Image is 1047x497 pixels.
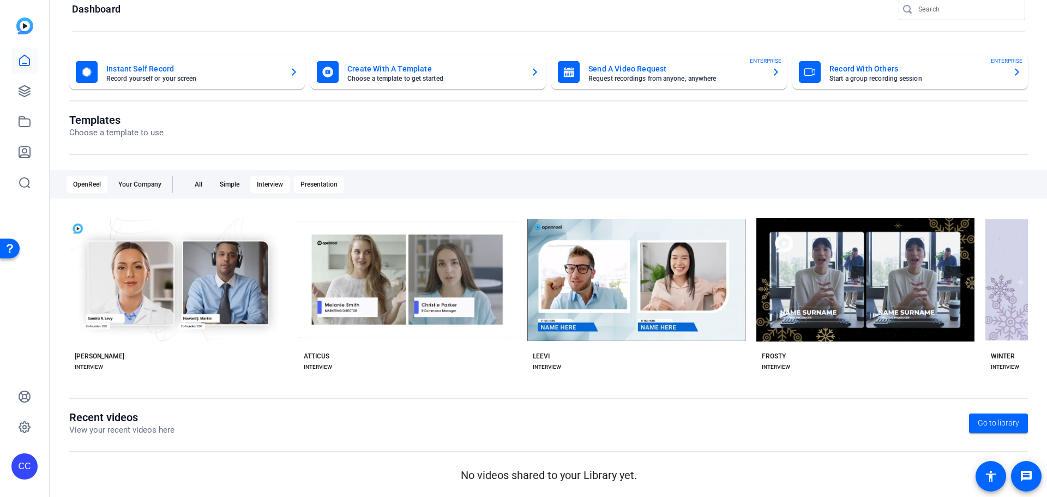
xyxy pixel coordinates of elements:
div: INTERVIEW [75,363,103,372]
div: INTERVIEW [533,363,561,372]
span: Go to library [978,417,1019,429]
h1: Recent videos [69,411,174,424]
input: Search [918,3,1016,16]
div: INTERVIEW [304,363,332,372]
mat-card-subtitle: Choose a template to get started [347,75,522,82]
div: INTERVIEW [762,363,790,372]
mat-card-subtitle: Request recordings from anyone, anywhere [588,75,763,82]
p: No videos shared to your Library yet. [69,467,1028,483]
mat-card-title: Record With Others [829,62,1004,75]
span: ENTERPRISE [991,57,1022,65]
mat-card-title: Send A Video Request [588,62,763,75]
mat-card-subtitle: Record yourself or your screen [106,75,281,82]
a: Go to library [969,414,1028,433]
div: OpenReel [67,176,107,193]
mat-card-title: Instant Self Record [106,62,281,75]
div: Interview [250,176,290,193]
div: LEEVI [533,352,550,361]
div: ATTICUS [304,352,329,361]
div: Presentation [294,176,344,193]
mat-icon: accessibility [984,470,997,483]
div: WINTER [991,352,1015,361]
h1: Templates [69,113,164,127]
button: Create With A TemplateChoose a template to get started [310,55,546,89]
div: Your Company [112,176,168,193]
div: CC [11,453,38,480]
h1: Dashboard [72,3,121,16]
span: ENTERPRISE [750,57,781,65]
p: Choose a template to use [69,127,164,139]
div: Simple [213,176,246,193]
button: Record With OthersStart a group recording sessionENTERPRISE [792,55,1028,89]
button: Send A Video RequestRequest recordings from anyone, anywhereENTERPRISE [551,55,787,89]
div: FROSTY [762,352,786,361]
mat-card-title: Create With A Template [347,62,522,75]
div: INTERVIEW [991,363,1019,372]
button: Instant Self RecordRecord yourself or your screen [69,55,305,89]
mat-card-subtitle: Start a group recording session [829,75,1004,82]
div: All [188,176,209,193]
div: [PERSON_NAME] [75,352,124,361]
p: View your recent videos here [69,424,174,436]
img: blue-gradient.svg [16,17,33,34]
mat-icon: message [1020,470,1033,483]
